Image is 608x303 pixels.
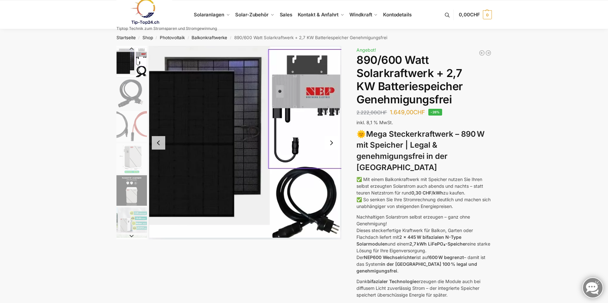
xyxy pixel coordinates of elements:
[381,0,414,29] a: Kontodetails
[428,109,442,116] span: -26%
[115,46,147,78] li: 6 / 12
[356,129,492,173] h3: 🌞
[298,12,338,18] span: Kontakt & Anfahrt
[116,111,147,142] img: Anschlusskabel
[411,190,443,195] strong: 0,30 CHF/kWh
[160,35,185,40] a: Photovoltaik
[483,10,492,19] span: 0
[149,46,342,239] li: 6 / 12
[152,136,165,150] button: Previous slide
[364,255,416,260] strong: NEP600 Wechselrichter
[116,207,147,238] img: Leise und Wartungsfrei
[116,46,147,52] button: Previous slide
[459,5,492,24] a: 0,00CHF 0
[116,143,147,174] img: Nep2,7kwh-speicher
[413,109,425,116] span: CHF
[409,241,467,247] strong: 2,7 kWh LiFePO₄-Speicher
[116,27,217,30] p: Tiptop Technik zum Stromsparen und Stromgewinnung
[115,142,147,174] li: 9 / 12
[116,79,147,109] img: Anschlusskabel-3meter
[470,12,480,18] span: CHF
[280,12,293,18] span: Sales
[347,0,381,29] a: Windkraft
[105,29,503,46] nav: Breadcrumb
[115,110,147,142] li: 8 / 12
[479,50,485,56] a: Balkonkraftwerk 600/810 Watt Fullblack
[115,174,147,206] li: 10 / 12
[153,35,160,40] span: /
[459,12,480,18] span: 0,00
[390,109,425,116] bdi: 1.649,00
[383,12,412,18] span: Kontodetails
[116,175,147,206] img: Langlebig und sicher
[233,0,277,29] a: Solar-Zubehör
[429,255,464,260] strong: 600 W begrenzt
[116,233,147,239] button: Next slide
[356,213,492,274] p: Nachhaltigen Solarstrom selbst erzeugen – ganz ohne Genehmigung! Dieses steckerfertige Kraftwerk ...
[185,35,192,40] span: /
[115,238,147,271] li: 12 / 12
[115,78,147,110] li: 7 / 12
[356,47,376,53] span: Angebot!
[142,35,153,40] a: Shop
[116,35,136,40] a: Startseite
[192,35,227,40] a: Balkonkraftwerke
[485,50,492,56] a: Balkonkraftwerk 890 Watt Solarmodulleistung mit 2kW/h Zendure Speicher
[367,279,416,284] strong: bifazialer Technologie
[194,12,224,18] span: Solaranlagen
[277,0,295,29] a: Sales
[115,206,147,238] li: 11 / 12
[356,234,461,247] strong: 2 x 445 W bifazialen N-Type Solarmodulen
[356,278,492,298] p: Dank erzeugen die Module auch bei diffusem Licht zuverlässig Strom – der integrierte Speicher spe...
[356,176,492,210] p: ✅ Mit einem Balkonkraftwerk mit Speicher nutzen Sie Ihren selbst erzeugten Solarstrom auch abends...
[356,129,484,172] strong: Mega Steckerkraftwerk – 890 W mit Speicher | Legal & genehmigungsfrei in der [GEOGRAPHIC_DATA]
[356,261,477,273] strong: in der [GEOGRAPHIC_DATA] 100 % legal und genehmigungsfrei
[349,12,372,18] span: Windkraft
[356,109,387,116] bdi: 2.222,00
[227,35,234,40] span: /
[235,12,269,18] span: Solar-Zubehör
[325,136,338,150] button: Next slide
[136,35,142,40] span: /
[149,46,342,239] img: Balkonkraftwerk 860
[116,47,147,77] img: Balkonkraftwerk 860
[356,120,393,125] span: inkl. 8,1 % MwSt.
[295,0,347,29] a: Kontakt & Anfahrt
[377,109,387,116] span: CHF
[356,54,492,106] h1: 890/600 Watt Solarkraftwerk + 2,7 KW Batteriespeicher Genehmigungsfrei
